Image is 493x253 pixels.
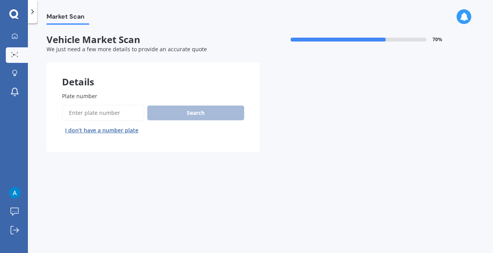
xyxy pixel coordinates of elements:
div: Details [47,62,260,86]
span: Vehicle Market Scan [47,34,260,45]
input: Enter plate number [62,105,144,121]
button: I don’t have a number plate [62,124,141,137]
span: Market Scan [47,13,89,23]
span: Plate number [62,92,97,100]
span: We just need a few more details to provide an accurate quote [47,45,207,53]
span: 70 % [433,37,442,42]
img: ACg8ocJikF9cIN_rt8cPRTMtXl8wGVOqimByV7-Ll5POoG8Sz9a-vQ=s96-c [9,187,21,199]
